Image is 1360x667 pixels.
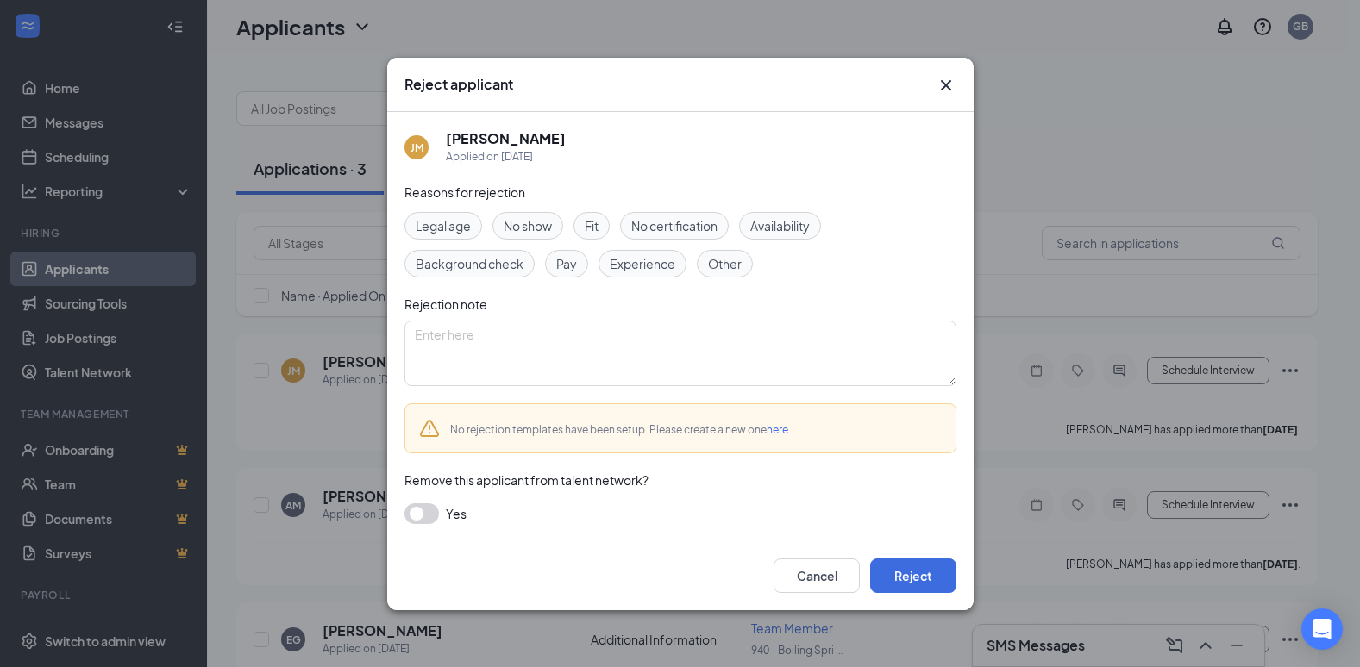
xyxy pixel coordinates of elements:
span: Remove this applicant from talent network? [404,472,649,488]
span: Reasons for rejection [404,184,525,200]
span: Legal age [416,216,471,235]
button: Close [936,75,956,96]
span: Pay [556,254,577,273]
span: No certification [631,216,718,235]
svg: Warning [419,418,440,439]
div: JM [410,140,423,154]
span: Fit [585,216,599,235]
span: Background check [416,254,523,273]
div: Open Intercom Messenger [1301,608,1343,650]
span: Experience [610,254,675,273]
span: Availability [750,216,810,235]
button: Cancel [774,558,860,593]
a: here [767,423,788,436]
h3: Reject applicant [404,75,513,94]
svg: Cross [936,75,956,96]
span: No rejection templates have been setup. Please create a new one . [450,423,791,436]
div: Applied on [DATE] [446,148,566,165]
span: No show [504,216,552,235]
span: Rejection note [404,296,487,312]
span: Yes [446,503,467,524]
h5: [PERSON_NAME] [446,129,566,148]
span: Other [708,254,742,273]
button: Reject [870,558,956,593]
